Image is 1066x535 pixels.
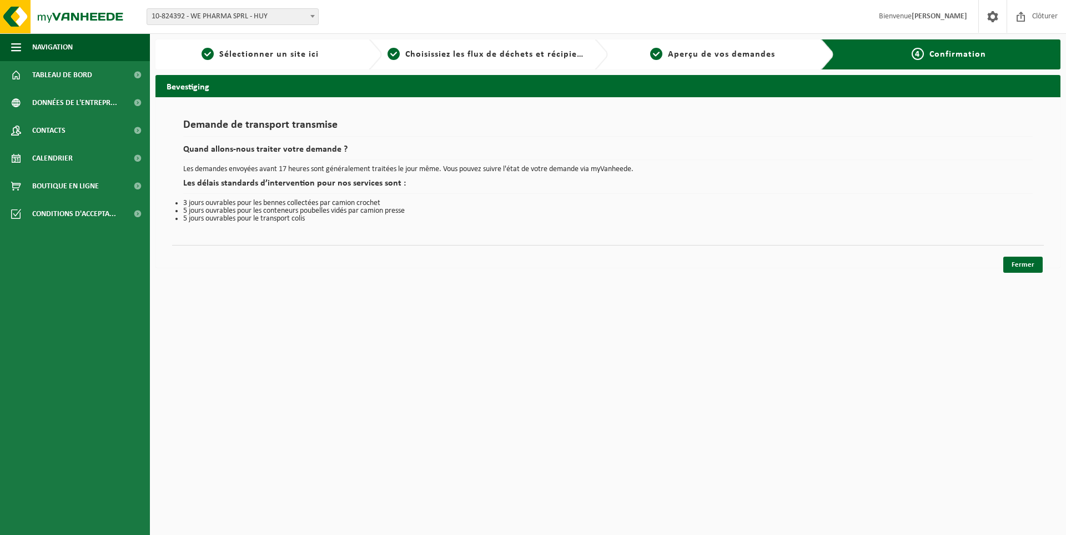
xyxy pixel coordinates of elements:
h2: Bevestiging [155,75,1060,97]
h1: Demande de transport transmise [183,119,1033,137]
span: Boutique en ligne [32,172,99,200]
li: 5 jours ouvrables pour les conteneurs poubelles vidés par camion presse [183,207,1033,215]
span: Calendrier [32,144,73,172]
span: 10-824392 - WE PHARMA SPRL - HUY [147,9,318,24]
span: 4 [912,48,924,60]
h2: Quand allons-nous traiter votre demande ? [183,145,1033,160]
li: 3 jours ouvrables pour les bennes collectées par camion crochet [183,199,1033,207]
span: 2 [388,48,400,60]
strong: [PERSON_NAME] [912,12,967,21]
a: Fermer [1003,257,1043,273]
span: Conditions d'accepta... [32,200,116,228]
span: Tableau de bord [32,61,92,89]
span: Aperçu de vos demandes [668,50,775,59]
span: Données de l'entrepr... [32,89,117,117]
span: Confirmation [929,50,986,59]
span: Contacts [32,117,66,144]
p: Les demandes envoyées avant 17 heures sont généralement traitées le jour même. Vous pouvez suivre... [183,166,1033,173]
a: 1Sélectionner un site ici [161,48,360,61]
a: 2Choisissiez les flux de déchets et récipients [388,48,586,61]
li: 5 jours ouvrables pour le transport colis [183,215,1033,223]
span: Navigation [32,33,73,61]
span: 3 [650,48,662,60]
span: Sélectionner un site ici [219,50,319,59]
span: 1 [202,48,214,60]
h2: Les délais standards d’intervention pour nos services sont : [183,179,1033,194]
span: 10-824392 - WE PHARMA SPRL - HUY [147,8,319,25]
a: 3Aperçu de vos demandes [614,48,812,61]
span: Choisissiez les flux de déchets et récipients [405,50,590,59]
